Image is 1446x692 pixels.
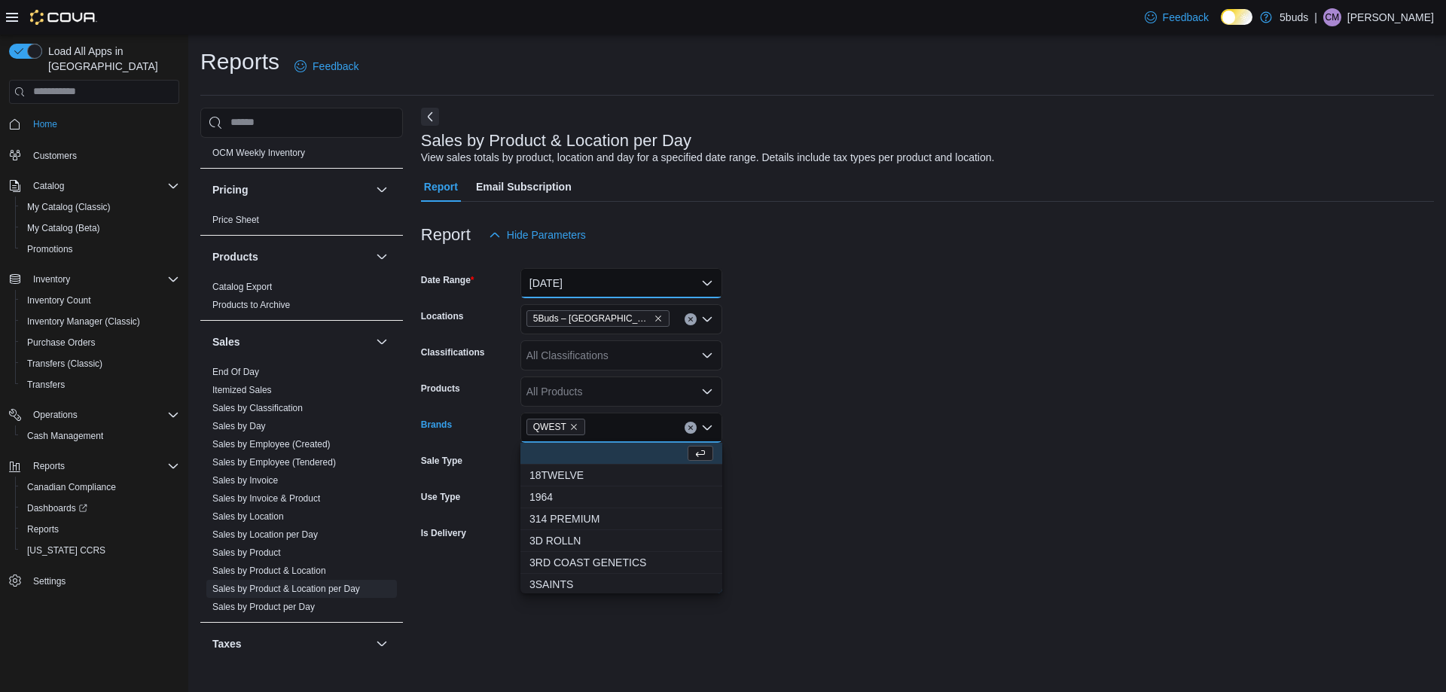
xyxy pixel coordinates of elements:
[33,460,65,472] span: Reports
[27,337,96,349] span: Purchase Orders
[27,177,179,195] span: Catalog
[27,294,91,306] span: Inventory Count
[212,421,266,431] a: Sales by Day
[27,572,72,590] a: Settings
[421,132,691,150] h3: Sales by Product & Location per Day
[27,316,140,328] span: Inventory Manager (Classic)
[424,172,458,202] span: Report
[21,355,108,373] a: Transfers (Classic)
[33,150,77,162] span: Customers
[1314,8,1317,26] p: |
[685,422,697,434] button: Clear input
[526,419,585,435] span: QWEST
[1139,2,1215,32] a: Feedback
[701,386,713,398] button: Open list of options
[15,197,185,218] button: My Catalog (Classic)
[421,419,452,431] label: Brands
[421,274,474,286] label: Date Range
[15,498,185,519] a: Dashboards
[30,10,97,25] img: Cova
[421,226,471,244] h3: Report
[520,530,722,552] button: 3D ROLLN
[313,59,358,74] span: Feedback
[15,425,185,447] button: Cash Management
[701,422,713,434] button: Close list of options
[212,636,242,651] h3: Taxes
[3,113,185,135] button: Home
[212,475,278,486] a: Sales by Invoice
[569,422,578,431] button: Remove QWEST from selection in this group
[529,489,713,505] span: 1964
[212,474,278,486] span: Sales by Invoice
[212,529,318,540] a: Sales by Location per Day
[1221,9,1252,25] input: Dark Mode
[212,300,290,310] a: Products to Archive
[526,310,670,327] span: 5Buds – Yorkton
[212,182,248,197] h3: Pricing
[33,409,78,421] span: Operations
[520,508,722,530] button: 314 PREMIUM
[212,367,259,377] a: End Of Day
[212,439,331,450] a: Sales by Employee (Created)
[27,406,84,424] button: Operations
[42,44,179,74] span: Load All Apps in [GEOGRAPHIC_DATA]
[212,249,258,264] h3: Products
[212,565,326,576] a: Sales by Product & Location
[21,376,179,394] span: Transfers
[27,406,179,424] span: Operations
[21,240,179,258] span: Promotions
[421,346,485,358] label: Classifications
[27,201,111,213] span: My Catalog (Classic)
[27,177,70,195] button: Catalog
[21,541,179,559] span: Washington CCRS
[212,385,272,395] a: Itemized Sales
[212,457,336,468] a: Sales by Employee (Tendered)
[212,334,370,349] button: Sales
[9,107,179,631] nav: Complex example
[3,404,185,425] button: Operations
[533,419,566,434] span: QWEST
[421,108,439,126] button: Next
[33,180,64,192] span: Catalog
[15,477,185,498] button: Canadian Compliance
[27,481,116,493] span: Canadian Compliance
[15,374,185,395] button: Transfers
[212,493,320,504] a: Sales by Invoice & Product
[212,366,259,378] span: End Of Day
[27,572,179,590] span: Settings
[288,51,365,81] a: Feedback
[200,47,279,77] h1: Reports
[21,541,111,559] a: [US_STATE] CCRS
[27,358,102,370] span: Transfers (Classic)
[212,529,318,541] span: Sales by Location per Day
[27,147,83,165] a: Customers
[15,239,185,260] button: Promotions
[212,148,305,158] a: OCM Weekly Inventory
[476,172,572,202] span: Email Subscription
[27,115,63,133] a: Home
[27,430,103,442] span: Cash Management
[21,355,179,373] span: Transfers (Classic)
[212,583,360,595] span: Sales by Product & Location per Day
[200,211,403,235] div: Pricing
[212,281,272,293] span: Catalog Export
[212,636,370,651] button: Taxes
[27,457,179,475] span: Reports
[27,502,87,514] span: Dashboards
[33,118,57,130] span: Home
[21,499,179,517] span: Dashboards
[15,290,185,311] button: Inventory Count
[21,478,179,496] span: Canadian Compliance
[27,379,65,391] span: Transfers
[27,270,76,288] button: Inventory
[212,334,240,349] h3: Sales
[212,511,284,522] a: Sales by Location
[15,519,185,540] button: Reports
[701,313,713,325] button: Open list of options
[21,312,179,331] span: Inventory Manager (Classic)
[212,147,305,159] span: OCM Weekly Inventory
[1280,8,1308,26] p: 5buds
[3,570,185,592] button: Settings
[212,456,336,468] span: Sales by Employee (Tendered)
[529,533,713,548] span: 3D ROLLN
